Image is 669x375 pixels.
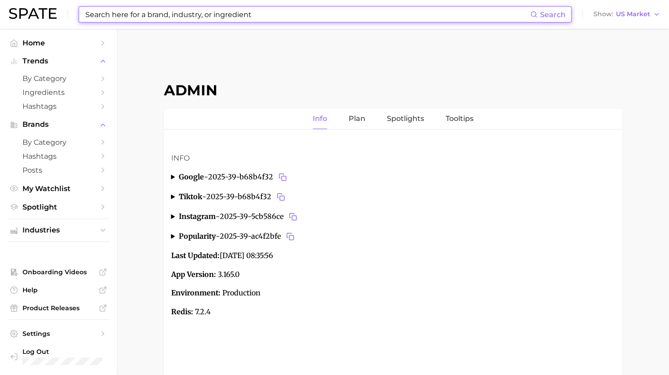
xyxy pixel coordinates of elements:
a: Ingredients [7,85,110,99]
p: Production [171,287,615,299]
span: - [204,172,208,181]
strong: google [178,172,204,181]
summary: popularity-2025-39-ac4f2bfeCopy 2025-39-ac4f2bfe to clipboard [171,230,615,243]
a: Spotlights [387,109,424,129]
strong: Redis: [171,307,193,316]
span: Ingredients [22,88,94,97]
a: by Category [7,135,110,149]
h1: Admin [164,81,622,99]
a: Spotlight [7,200,110,214]
span: Brands [22,121,94,129]
summary: instagram-2025-39-5cb586ceCopy 2025-39-5cb586ce to clipboard [171,210,615,223]
strong: popularity [178,232,215,241]
button: Brands [7,118,110,131]
a: My Watchlist [7,182,110,196]
span: Spotlight [22,203,94,211]
span: Posts [22,166,94,174]
img: SPATE [9,8,57,19]
h3: Info [171,153,615,164]
a: Settings [7,327,110,340]
span: US Market [616,12,650,17]
span: - [202,192,206,201]
span: Industries [22,226,94,234]
strong: Environment: [171,288,221,297]
button: ShowUS Market [591,9,662,20]
a: Hashtags [7,99,110,113]
button: Industries [7,223,110,237]
a: Tooltips [446,109,474,129]
span: 2025-39-5cb586ce [219,210,299,223]
span: Home [22,39,94,47]
span: 2025-39-b68b4f32 [208,171,289,183]
span: Show [594,12,613,17]
span: Help [22,286,94,294]
a: by Category [7,71,110,85]
span: - [215,232,219,241]
span: Settings [22,330,94,338]
span: Product Releases [22,304,94,312]
span: by Category [22,138,94,147]
a: Posts [7,163,110,177]
button: Copy 2025-39-5cb586ce to clipboard [287,210,299,223]
strong: tiktok [178,192,202,201]
span: 2025-39-b68b4f32 [206,191,287,203]
strong: App Version: [171,270,216,279]
a: Help [7,283,110,297]
a: Home [7,36,110,50]
p: [DATE] 08:35:56 [171,250,615,262]
summary: google-2025-39-b68b4f32Copy 2025-39-b68b4f32 to clipboard [171,171,615,183]
button: Copy 2025-39-b68b4f32 to clipboard [276,171,289,183]
span: Onboarding Videos [22,268,94,276]
span: Hashtags [22,152,94,161]
span: Trends [22,57,94,65]
span: Hashtags [22,102,94,111]
span: 2025-39-ac4f2bfe [219,230,297,243]
span: My Watchlist [22,184,94,193]
span: by Category [22,74,94,83]
button: Trends [7,54,110,68]
a: Product Releases [7,301,110,315]
a: Hashtags [7,149,110,163]
input: Search here for a brand, industry, or ingredient [84,7,530,22]
span: Search [540,10,566,19]
a: Info [313,109,327,129]
a: Log out. Currently logged in with e-mail marwat@spate.nyc. [7,345,110,368]
button: Copy 2025-39-ac4f2bfe to clipboard [284,230,297,243]
span: - [215,212,219,221]
a: Onboarding Videos [7,265,110,279]
a: Plan [349,109,365,129]
summary: tiktok-2025-39-b68b4f32Copy 2025-39-b68b4f32 to clipboard [171,191,615,203]
span: Log Out [22,348,102,356]
p: 3.165.0 [171,269,615,281]
p: 7.2.4 [171,306,615,318]
strong: instagram [178,212,215,221]
button: Copy 2025-39-b68b4f32 to clipboard [275,191,287,203]
strong: Last Updated: [171,251,220,260]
